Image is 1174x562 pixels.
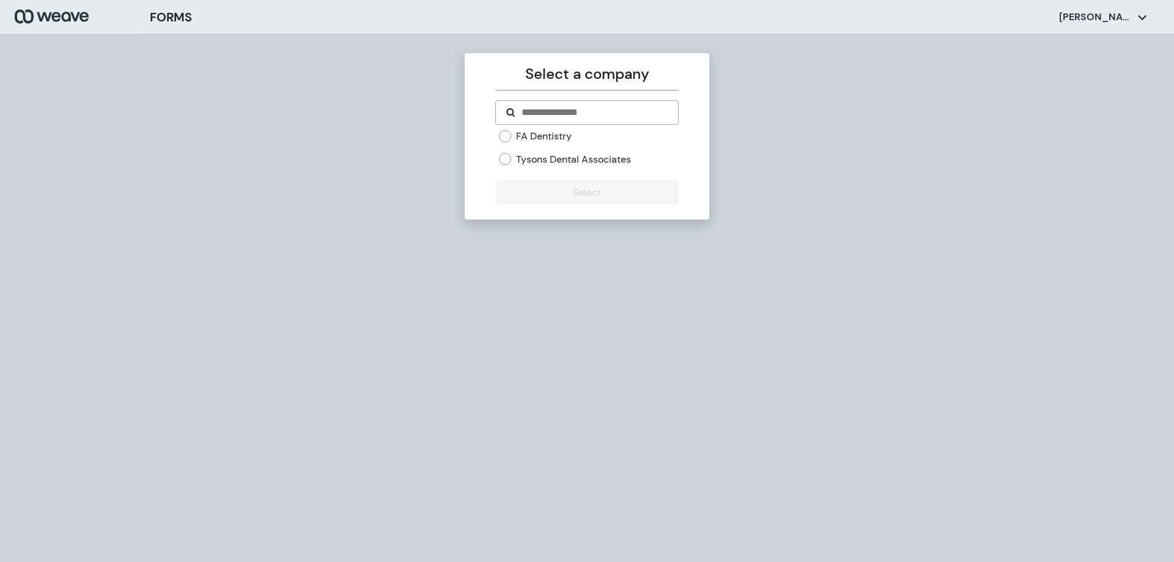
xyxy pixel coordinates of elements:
button: Select [495,180,678,205]
h3: FORMS [150,8,192,26]
p: [PERSON_NAME] [1059,10,1132,24]
label: Tysons Dental Associates [516,153,631,166]
input: Search [520,105,668,120]
label: FA Dentistry [516,130,572,143]
p: Select a company [495,63,678,85]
